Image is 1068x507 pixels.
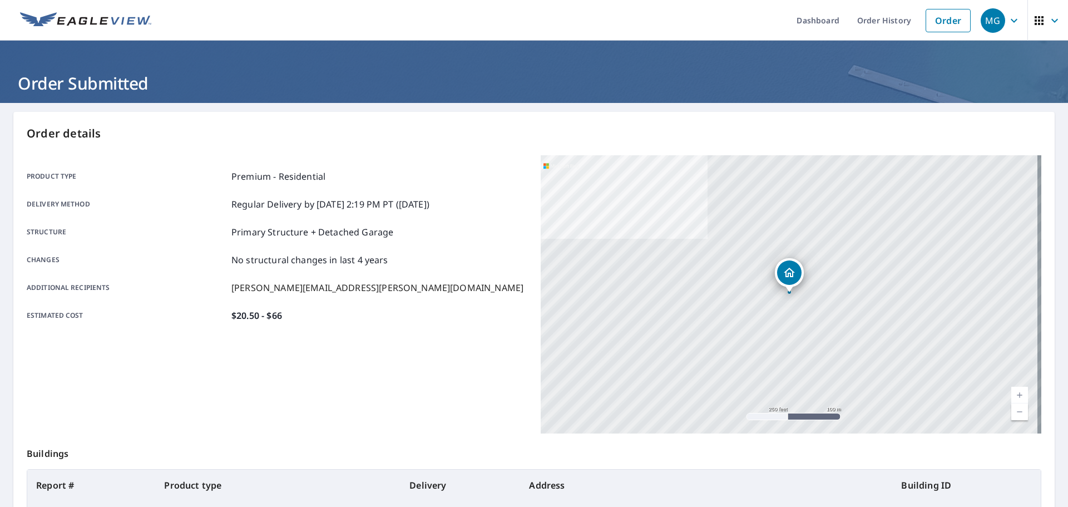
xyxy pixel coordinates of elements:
div: Dropped pin, building 1, Residential property, 14511 Bruce B Downs Blvd Tampa, FL 33613 [775,258,804,293]
a: Order [926,9,971,32]
a: Current Level 17, Zoom In [1011,387,1028,403]
p: Additional recipients [27,281,227,294]
p: [PERSON_NAME][EMAIL_ADDRESS][PERSON_NAME][DOMAIN_NAME] [231,281,523,294]
h1: Order Submitted [13,72,1055,95]
th: Address [520,470,892,501]
img: EV Logo [20,12,151,29]
p: Product type [27,170,227,183]
p: Buildings [27,434,1041,469]
th: Product type [155,470,400,501]
p: Order details [27,125,1041,142]
p: Regular Delivery by [DATE] 2:19 PM PT ([DATE]) [231,198,429,211]
p: Primary Structure + Detached Garage [231,225,393,239]
p: Premium - Residential [231,170,325,183]
th: Building ID [892,470,1041,501]
p: Structure [27,225,227,239]
th: Report # [27,470,155,501]
p: Delivery method [27,198,227,211]
a: Current Level 17, Zoom Out [1011,403,1028,420]
p: $20.50 - $66 [231,309,282,322]
p: Estimated cost [27,309,227,322]
p: Changes [27,253,227,267]
th: Delivery [400,470,520,501]
div: MG [981,8,1005,33]
p: No structural changes in last 4 years [231,253,388,267]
